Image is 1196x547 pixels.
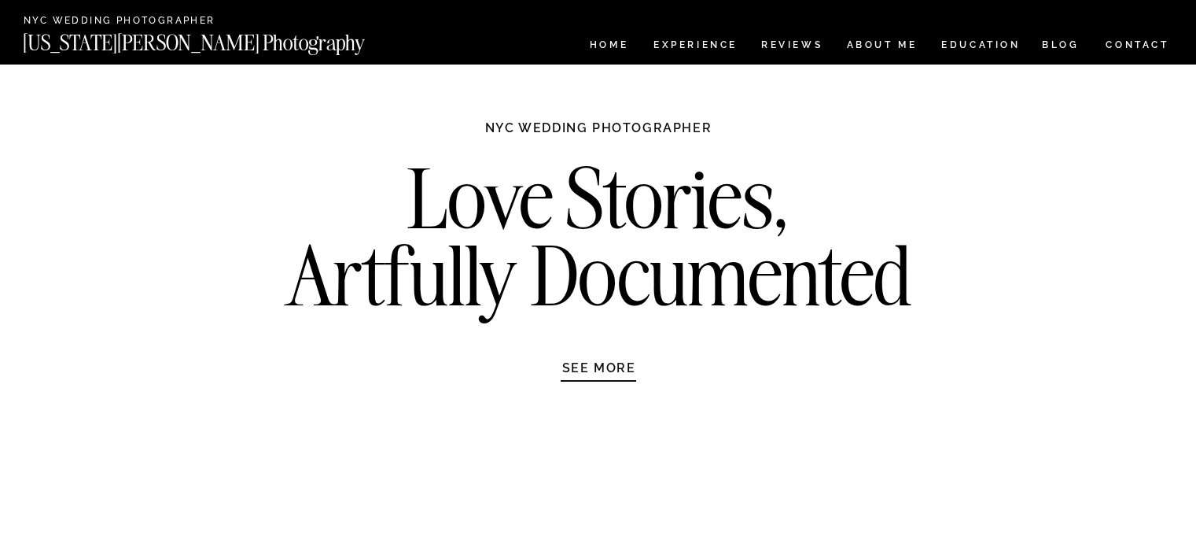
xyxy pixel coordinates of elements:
a: REVIEWS [761,40,820,54]
a: NYC Wedding Photographer [24,16,260,28]
a: Experience [653,40,736,54]
a: EDUCATION [940,40,1022,54]
h2: Love Stories, Artfully Documented [269,160,929,325]
a: HOME [587,40,631,54]
a: SEE MORE [524,360,674,375]
a: BLOG [1042,40,1080,54]
a: ABOUT ME [846,40,918,54]
h1: NYC WEDDING PHOTOGRAPHER [451,120,746,151]
a: [US_STATE][PERSON_NAME] Photography [23,32,418,46]
a: CONTACT [1105,36,1170,54]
